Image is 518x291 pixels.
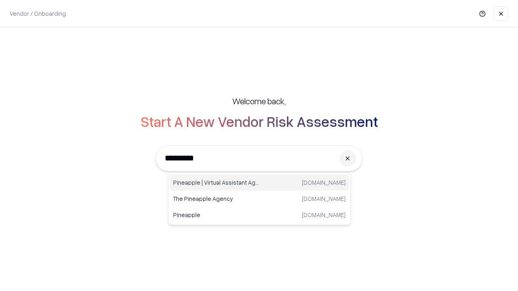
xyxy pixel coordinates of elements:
p: Pineapple [173,211,259,219]
h2: Start A New Vendor Risk Assessment [140,113,378,129]
p: [DOMAIN_NAME] [302,211,346,219]
h5: Welcome back, [232,95,286,107]
p: [DOMAIN_NAME] [302,178,346,187]
p: Vendor / Onboarding [10,9,66,18]
p: Pineapple | Virtual Assistant Agency [173,178,259,187]
p: The Pineapple Agency [173,194,259,203]
p: [DOMAIN_NAME] [302,194,346,203]
div: Suggestions [168,173,351,225]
